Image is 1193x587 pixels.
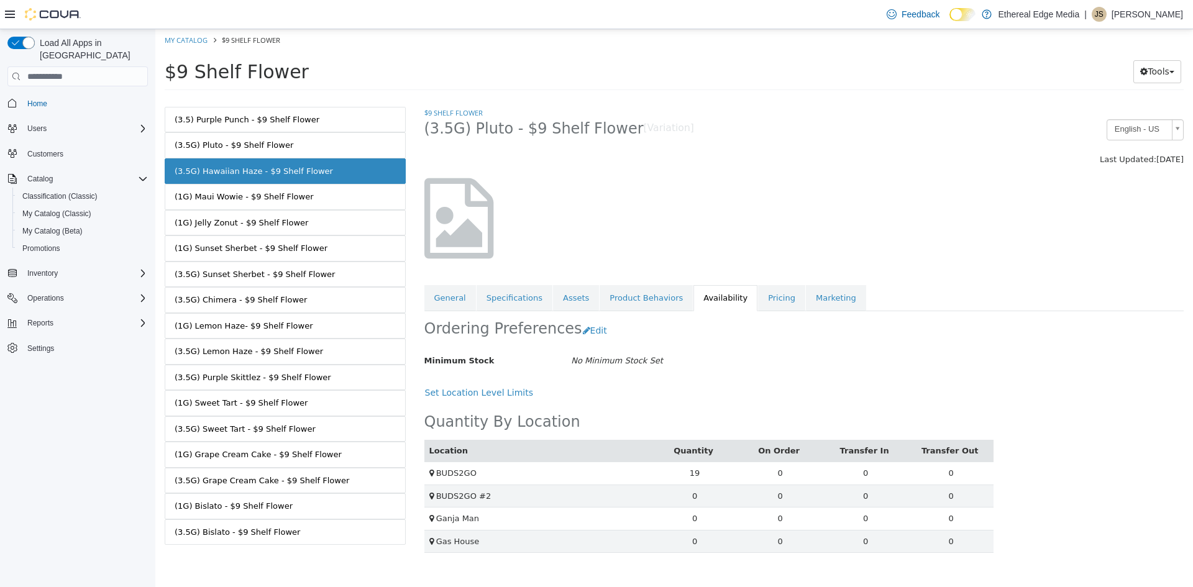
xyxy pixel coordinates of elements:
span: Users [22,121,148,136]
p: Ethereal Edge Media [998,7,1079,22]
span: Catalog [27,174,53,184]
button: Location [274,416,315,428]
div: (1G) Bislato - $9 Shelf Flower [19,471,137,483]
span: Settings [22,340,148,356]
button: Reports [22,316,58,330]
td: 0 [582,433,668,456]
span: Promotions [22,243,60,253]
p: [PERSON_NAME] [1112,7,1183,22]
div: (3.5G) Hawaiian Haze - $9 Shelf Flower [19,136,178,148]
button: Customers [2,145,153,163]
a: $9 Shelf Flower [269,79,327,88]
a: Assets [398,256,444,282]
a: My Catalog [9,6,52,16]
button: Home [2,94,153,112]
span: My Catalog (Beta) [17,224,148,239]
div: (3.5G) Lemon Haze - $9 Shelf Flower [19,316,168,329]
span: Settings [27,344,54,353]
a: Home [22,96,52,111]
a: My Catalog (Beta) [17,224,88,239]
button: Users [2,120,153,137]
span: Customers [22,146,148,162]
div: (3.5G) Chimera - $9 Shelf Flower [19,265,152,277]
span: Reports [22,316,148,330]
span: Minimum Stock [269,327,339,336]
span: Home [22,95,148,111]
span: [DATE] [1001,125,1028,135]
span: Customers [27,149,63,159]
a: On Order [603,417,647,426]
span: My Catalog (Classic) [17,206,148,221]
a: Quantity [518,417,560,426]
span: My Catalog (Classic) [22,209,91,219]
td: 0 [753,455,839,478]
button: Set Location Level Limits [269,352,385,375]
td: 0 [582,501,668,524]
div: (1G) Maui Wowie - $9 Shelf Flower [19,162,158,174]
span: Classification (Classic) [22,191,98,201]
button: Users [22,121,52,136]
div: (1G) Lemon Haze- $9 Shelf Flower [19,291,158,303]
span: Classification (Classic) [17,189,148,204]
a: Product Behaviors [444,256,537,282]
span: Feedback [902,8,939,20]
td: 0 [753,433,839,456]
button: Classification (Classic) [12,188,153,205]
a: Availability [538,256,602,282]
button: Inventory [22,266,63,281]
td: 0 [667,478,753,501]
a: Pricing [603,256,650,282]
button: Edit [427,290,459,313]
span: Load All Apps in [GEOGRAPHIC_DATA] [35,37,148,61]
div: (3.5G) Bislato - $9 Shelf Flower [19,497,145,509]
span: $9 Shelf Flower [66,6,125,16]
div: (1G) Sweet Tart - $9 Shelf Flower [19,368,152,380]
span: (3.5G) Pluto - $9 Shelf Flower [269,90,488,109]
button: My Catalog (Beta) [12,222,153,240]
button: Operations [22,291,69,306]
div: (3.5G) Sweet Tart - $9 Shelf Flower [19,394,160,406]
span: Catalog [22,171,148,186]
td: 0 [667,455,753,478]
a: Settings [22,341,59,356]
span: Gas House [281,507,324,517]
p: | [1084,7,1087,22]
button: Operations [2,289,153,307]
span: Users [27,124,47,134]
span: BUDS2GO #2 [281,462,336,471]
a: Transfer In [685,417,736,426]
div: (1G) Grape Cream Cake - $9 Shelf Flower [19,419,186,432]
td: 0 [667,501,753,524]
span: Operations [22,291,148,306]
td: 19 [496,433,582,456]
div: (3.5G) Pluto - $9 Shelf Flower [19,110,138,122]
div: (3.5) Purple Punch - $9 Shelf Flower [19,84,164,97]
input: Dark Mode [949,8,976,21]
a: Marketing [651,256,711,282]
a: English - US [951,90,1028,111]
div: (3.5G) Purple Skittlez - $9 Shelf Flower [19,342,176,355]
h2: Quantity By Location [269,383,425,403]
button: Catalog [22,171,58,186]
button: Tools [978,31,1026,54]
a: Promotions [17,241,65,256]
td: 0 [582,478,668,501]
button: Promotions [12,240,153,257]
span: Last Updated: [944,125,1001,135]
span: BUDS2GO [281,439,321,448]
span: Inventory [22,266,148,281]
span: $9 Shelf Flower [9,32,153,53]
img: Cova [25,8,81,20]
span: Home [27,99,47,109]
td: 0 [496,455,582,478]
button: Settings [2,339,153,357]
nav: Complex example [7,89,148,389]
button: Inventory [2,265,153,282]
a: General [269,256,321,282]
span: Inventory [27,268,58,278]
a: Specifications [321,256,397,282]
button: Reports [2,314,153,332]
td: 0 [496,501,582,524]
i: No Minimum Stock Set [416,327,508,336]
